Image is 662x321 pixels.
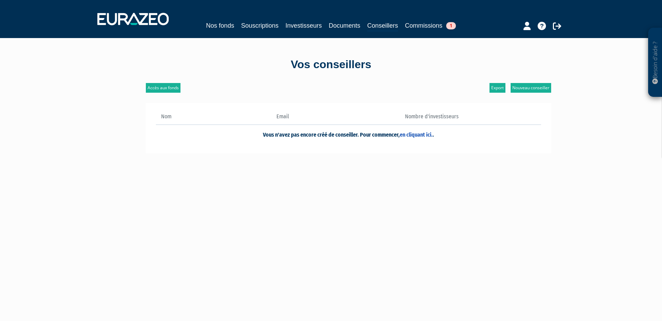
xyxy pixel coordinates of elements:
[156,113,272,125] th: Nom
[329,21,360,30] a: Documents
[446,22,456,29] span: 1
[405,21,456,30] a: Commissions1
[271,113,348,125] th: Email
[348,113,464,125] th: Nombre d'investisseurs
[156,125,541,144] td: Vous n'avez pas encore créé de conseiller. Pour commencer, .
[651,31,659,94] p: Besoin d'aide ?
[367,21,398,31] a: Conseillers
[206,21,234,30] a: Nos fonds
[97,13,169,25] img: 1732889491-logotype_eurazeo_blanc_rvb.png
[511,83,551,93] a: Nouveau conseiller
[285,21,322,30] a: Investisseurs
[489,83,505,93] a: Export
[146,83,180,93] a: Accès aux fonds
[400,131,433,138] a: en cliquant ici.
[134,57,529,73] div: Vos conseillers
[241,21,279,30] a: Souscriptions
